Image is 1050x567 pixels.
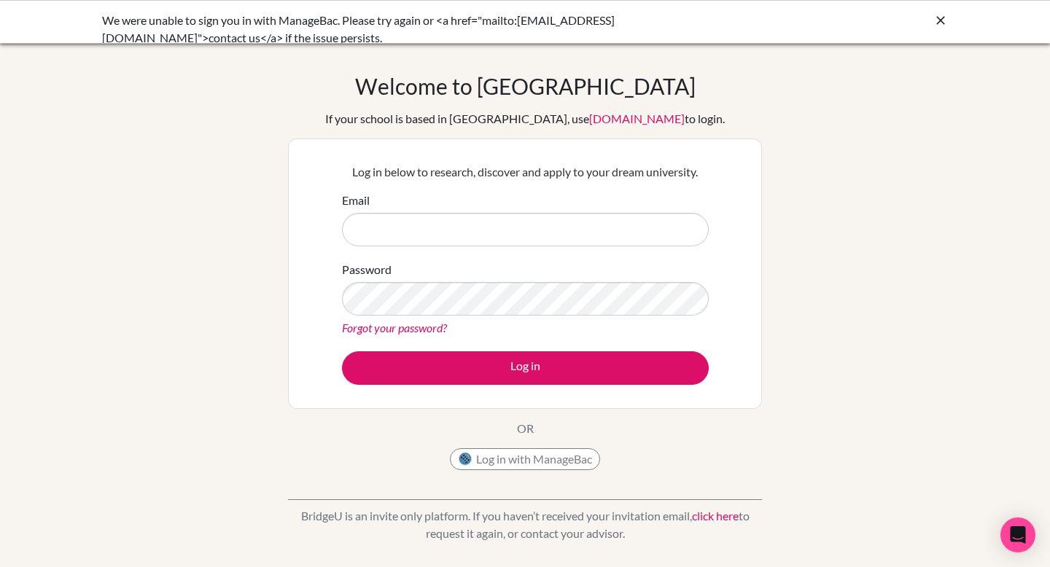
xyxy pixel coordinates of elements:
div: We were unable to sign you in with ManageBac. Please try again or <a href="mailto:[EMAIL_ADDRESS]... [102,12,729,47]
label: Email [342,192,370,209]
div: If your school is based in [GEOGRAPHIC_DATA], use to login. [325,110,725,128]
button: Log in with ManageBac [450,448,600,470]
button: Log in [342,351,709,385]
p: OR [517,420,534,437]
p: BridgeU is an invite only platform. If you haven’t received your invitation email, to request it ... [288,507,762,542]
p: Log in below to research, discover and apply to your dream university. [342,163,709,181]
label: Password [342,261,392,278]
h1: Welcome to [GEOGRAPHIC_DATA] [355,73,696,99]
a: click here [692,509,739,523]
a: Forgot your password? [342,321,447,335]
a: [DOMAIN_NAME] [589,112,685,125]
div: Open Intercom Messenger [1000,517,1035,552]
